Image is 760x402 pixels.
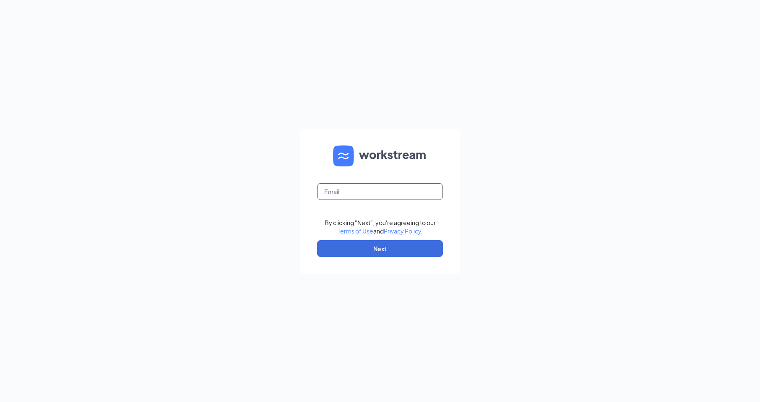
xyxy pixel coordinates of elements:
input: Email [317,183,443,200]
a: Terms of Use [338,227,373,235]
div: By clicking "Next", you're agreeing to our and . [325,218,436,235]
img: WS logo and Workstream text [333,145,427,166]
a: Privacy Policy [384,227,421,235]
button: Next [317,240,443,257]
